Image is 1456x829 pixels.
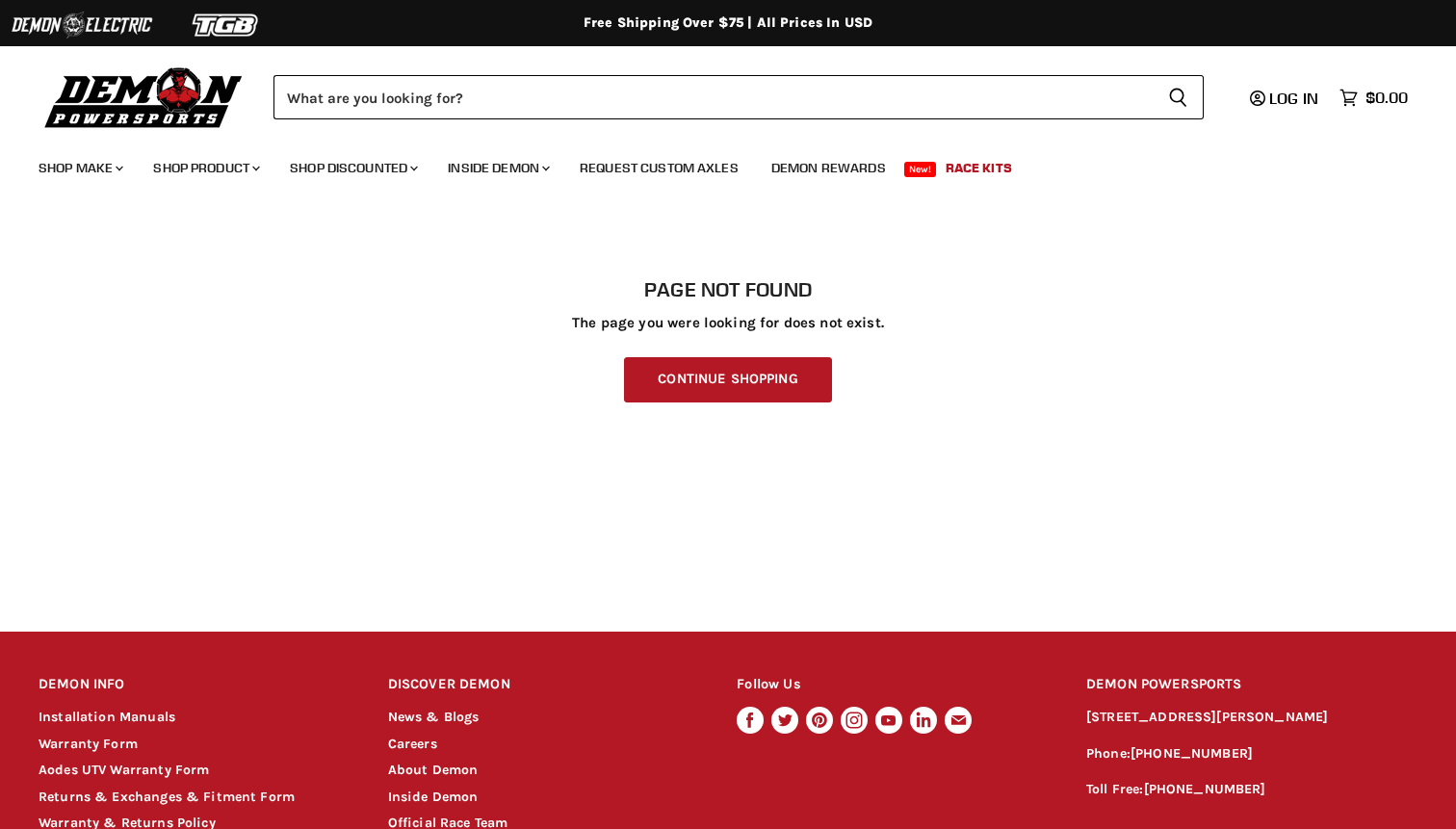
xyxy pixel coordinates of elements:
a: Shop Discounted [275,148,429,188]
a: Shop Make [24,148,135,188]
a: Warranty Form [39,736,138,752]
img: Demon Electric Logo 2 [10,7,154,43]
h1: Page not found [39,278,1417,301]
a: News & Blogs [388,709,480,725]
a: Demon Rewards [757,148,900,188]
h2: DEMON POWERSPORTS [1086,662,1417,708]
h2: DEMON INFO [39,662,351,708]
a: Inside Demon [433,148,561,188]
img: TGB Logo 2 [154,7,299,43]
a: [PHONE_NUMBER] [1131,745,1253,762]
a: Race Kits [931,148,1027,188]
a: About Demon [388,762,479,778]
span: $0.00 [1365,89,1408,107]
span: New! [904,162,937,177]
form: Product [273,75,1204,119]
ul: Main menu [24,141,1403,188]
a: Careers [388,736,437,752]
a: [PHONE_NUMBER] [1144,781,1266,797]
a: Request Custom Axles [565,148,753,188]
span: Log in [1269,89,1318,108]
p: Toll Free: [1086,779,1417,801]
a: Returns & Exchanges & Fitment Form [39,789,295,805]
input: Search [273,75,1153,119]
a: Inside Demon [388,789,479,805]
h2: Follow Us [737,662,1050,708]
a: Installation Manuals [39,709,175,725]
h2: DISCOVER DEMON [388,662,701,708]
a: Aodes UTV Warranty Form [39,762,209,778]
a: Shop Product [139,148,272,188]
img: Demon Powersports [39,63,249,131]
button: Search [1153,75,1204,119]
p: Phone: [1086,743,1417,765]
a: $0.00 [1330,84,1417,112]
a: Log in [1241,90,1330,107]
a: Continue Shopping [624,357,831,402]
p: [STREET_ADDRESS][PERSON_NAME] [1086,707,1417,729]
p: The page you were looking for does not exist. [39,315,1417,331]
